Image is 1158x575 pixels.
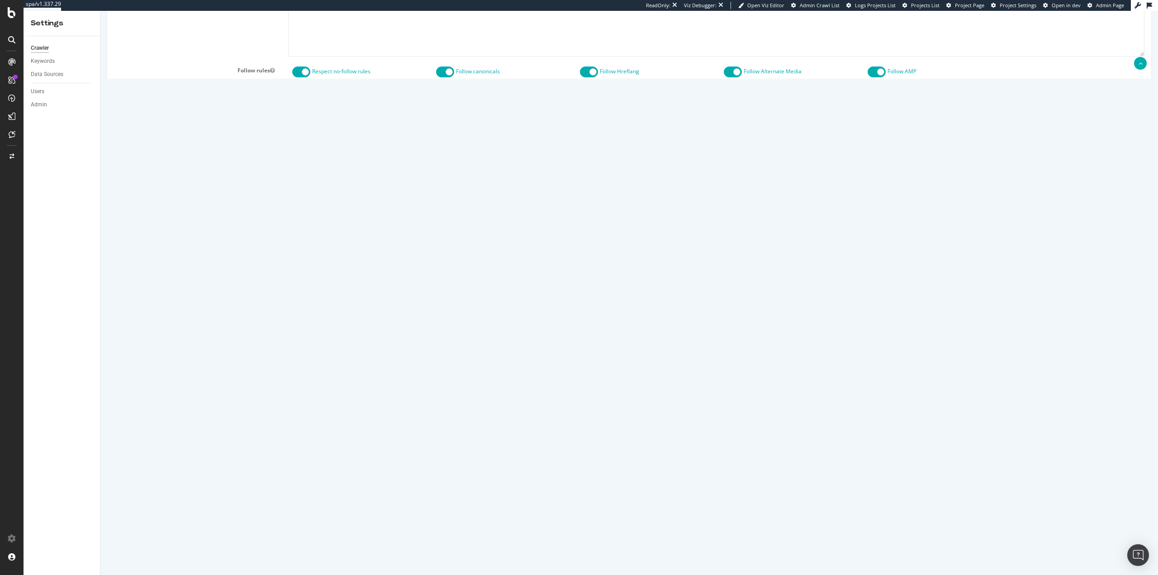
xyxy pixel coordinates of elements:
label: Follow canonicals [356,57,399,64]
a: Project Settings [991,2,1036,9]
span: Project Settings [1000,2,1036,9]
div: Users [31,87,44,96]
a: Open Viz Editor [738,2,784,9]
label: Respect no-follow rules [212,57,270,64]
div: Open Intercom Messenger [1127,544,1149,566]
a: Project Page [946,2,984,9]
span: Admin Page [1096,2,1124,9]
div: ReadOnly: [646,2,670,9]
a: Admin Page [1087,2,1124,9]
a: Admin Crawl List [791,2,840,9]
div: Admin [31,100,47,109]
span: Open in dev [1052,2,1081,9]
label: Follow AMP [787,57,816,64]
span: Open Viz Editor [747,2,784,9]
button: Follow rules [170,56,174,63]
div: Crawler [31,43,49,53]
div: Data Sources [31,70,63,79]
label: Follow Hreflang [499,57,539,64]
a: Logs Projects List [846,2,896,9]
a: Users [31,87,94,96]
a: Open in dev [1043,2,1081,9]
span: Logs Projects List [855,2,896,9]
label: Follow rules [7,52,181,63]
a: Data Sources [31,70,94,79]
span: Projects List [911,2,940,9]
div: Viz Debugger: [684,2,717,9]
span: Admin Crawl List [800,2,840,9]
span: Project Page [955,2,984,9]
label: Follow Alternate Media [643,57,701,64]
a: Admin [31,100,94,109]
a: Keywords [31,57,94,66]
a: Crawler [31,43,94,53]
div: Keywords [31,57,55,66]
div: Settings [31,18,93,29]
a: Projects List [902,2,940,9]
